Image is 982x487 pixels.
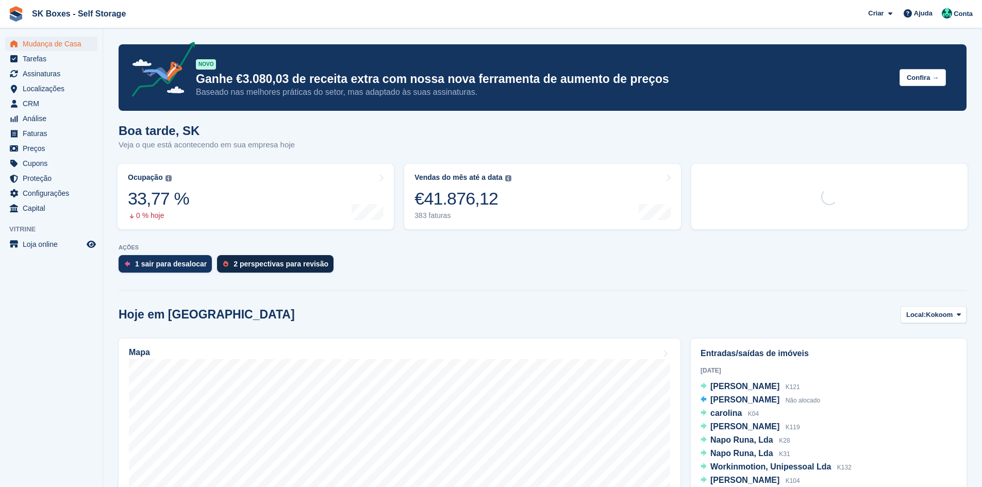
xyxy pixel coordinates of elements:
a: menu [5,141,97,156]
span: Tarefas [23,52,85,66]
a: menu [5,156,97,171]
span: Configurações [23,186,85,200]
a: menu [5,96,97,111]
span: K04 [748,410,759,417]
span: [PERSON_NAME] [710,422,779,431]
a: Napo Runa, Lda K28 [701,434,790,447]
p: AÇÕES [119,244,967,251]
span: Proteção [23,171,85,186]
a: Vendas do mês até a data €41.876,12 383 faturas [404,164,680,229]
img: move_outs_to_deallocate_icon-f764333ba52eb49d3ac5e1228854f67142a1ed5810a6f6cc68b1a99e826820c5.svg [125,261,130,267]
span: Análise [23,111,85,126]
span: Workinmotion, Unipessoal Lda [710,462,831,471]
span: Napo Runa, Lda [710,449,773,458]
a: menu [5,111,97,126]
span: Loja online [23,237,85,251]
span: K28 [779,437,790,444]
span: Localizações [23,81,85,96]
div: €41.876,12 [414,188,511,209]
a: menu [5,66,97,81]
a: SK Boxes - Self Storage [28,5,130,22]
p: Ganhe €3.080,03 de receita extra com nossa nova ferramenta de aumento de preços [196,72,891,87]
span: Local: [906,310,926,320]
p: Baseado nas melhores práticas do setor, mas adaptado às suas assinaturas. [196,87,891,98]
a: menu [5,201,97,215]
img: SK Boxes - Comercial [942,8,952,19]
span: K31 [779,450,790,458]
span: [PERSON_NAME] [710,395,779,404]
div: 383 faturas [414,211,511,220]
span: Ajuda [914,8,933,19]
div: Ocupação [128,173,163,182]
img: prospect-51fa495bee0391a8d652442698ab0144808aea92771e9ea1ae160a38d050c398.svg [223,261,228,267]
span: Não alocado [786,397,820,404]
span: CRM [23,96,85,111]
p: Veja o que está acontecendo em sua empresa hoje [119,139,295,151]
span: K132 [837,464,852,471]
h2: Mapa [129,348,150,357]
span: K119 [786,424,800,431]
span: K121 [786,383,800,391]
a: Napo Runa, Lda K31 [701,447,790,461]
img: icon-info-grey-7440780725fd019a000dd9b08b2336e03edf1995a4989e88bcd33f0948082b44.svg [165,175,172,181]
span: Criar [868,8,884,19]
div: 0 % hoje [128,211,189,220]
a: menu [5,81,97,96]
span: K104 [786,477,800,484]
div: 33,77 % [128,188,189,209]
div: 1 sair para desalocar [135,260,207,268]
a: menu [5,52,97,66]
img: icon-info-grey-7440780725fd019a000dd9b08b2336e03edf1995a4989e88bcd33f0948082b44.svg [505,175,511,181]
span: Mudança de Casa [23,37,85,51]
a: [PERSON_NAME] Não alocado [701,394,820,407]
img: stora-icon-8386f47178a22dfd0bd8f6a31ec36ba5ce8667c1dd55bd0f319d3a0aa187defe.svg [8,6,24,22]
button: Confira → [900,69,946,86]
h2: Hoje em [GEOGRAPHIC_DATA] [119,308,295,322]
span: Kokoom [926,310,953,320]
span: Vitrine [9,224,103,234]
span: Conta [954,9,973,19]
span: carolina [710,409,742,417]
span: Assinaturas [23,66,85,81]
a: [PERSON_NAME] K119 [701,421,800,434]
span: Faturas [23,126,85,141]
a: menu [5,171,97,186]
div: [DATE] [701,366,957,375]
a: Loja de pré-visualização [85,238,97,250]
span: Cupons [23,156,85,171]
a: Workinmotion, Unipessoal Lda K132 [701,461,852,474]
button: Local: Kokoom [901,306,967,323]
span: Capital [23,201,85,215]
div: 2 perspectivas para revisão [234,260,328,268]
a: menu [5,37,97,51]
a: 1 sair para desalocar [119,255,217,278]
h1: Boa tarde, SK [119,124,295,138]
a: [PERSON_NAME] K121 [701,380,800,394]
a: menu [5,126,97,141]
a: Ocupação 33,77 % 0 % hoje [118,164,394,229]
div: Vendas do mês até a data [414,173,502,182]
a: menu [5,186,97,200]
img: price-adjustments-announcement-icon-8257ccfd72463d97f412b2fc003d46551f7dbcb40ab6d574587a9cd5c0d94... [123,42,195,100]
h2: Entradas/saídas de imóveis [701,347,957,360]
span: [PERSON_NAME] [710,382,779,391]
span: Preços [23,141,85,156]
span: [PERSON_NAME] [710,476,779,484]
a: 2 perspectivas para revisão [217,255,339,278]
a: menu [5,237,97,251]
span: Napo Runa, Lda [710,435,773,444]
a: carolina K04 [701,407,759,421]
div: NOVO [196,59,216,70]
